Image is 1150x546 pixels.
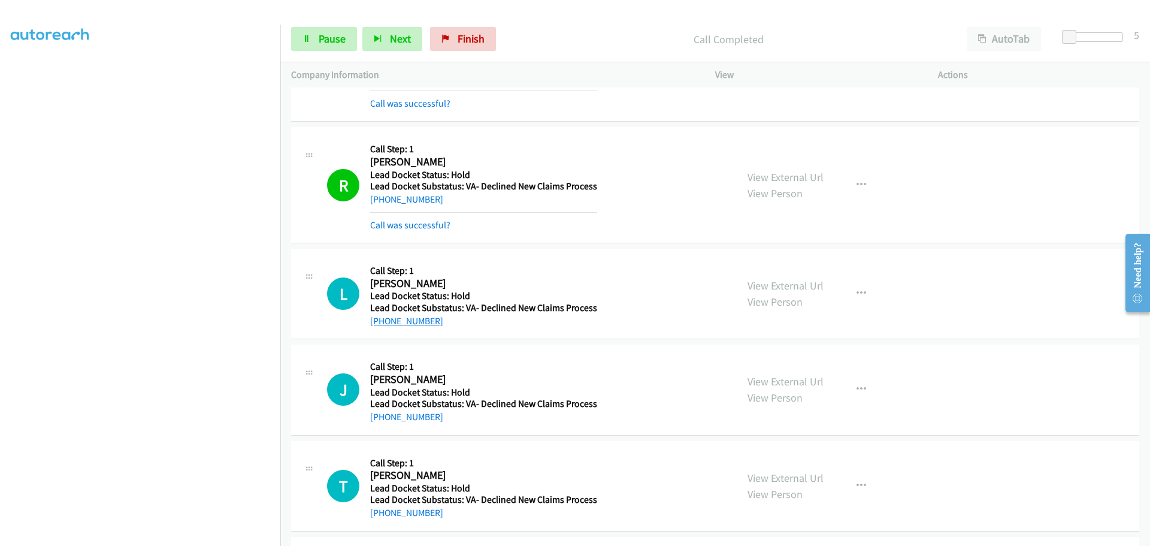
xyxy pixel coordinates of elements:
[370,180,597,192] h5: Lead Docket Substatus: VA- Declined New Claims Process
[370,169,597,181] h5: Lead Docket Status: Hold
[370,277,597,291] h2: [PERSON_NAME]
[370,302,597,314] h5: Lead Docket Substatus: VA- Declined New Claims Process
[370,469,597,482] h2: [PERSON_NAME]
[938,68,1139,82] p: Actions
[370,387,597,399] h5: Lead Docket Status: Hold
[291,27,357,51] a: Pause
[967,27,1041,51] button: AutoTab
[370,507,443,518] a: [PHONE_NUMBER]
[370,373,597,387] h2: [PERSON_NAME]
[327,277,359,310] div: The call is yet to be attempted
[370,219,450,231] a: Call was successful?
[327,470,359,502] h1: T
[370,155,597,169] h2: [PERSON_NAME]
[430,27,496,51] a: Finish
[327,373,359,406] div: The call is yet to be attempted
[747,279,824,292] a: View External Url
[362,27,422,51] button: Next
[747,295,803,309] a: View Person
[327,470,359,502] div: The call is yet to be attempted
[458,32,485,46] span: Finish
[370,143,597,155] h5: Call Step: 1
[747,170,824,184] a: View External Url
[327,277,359,310] h1: L
[370,411,443,423] a: [PHONE_NUMBER]
[715,68,916,82] p: View
[370,315,443,327] a: [PHONE_NUMBER]
[370,398,597,410] h5: Lead Docket Substatus: VA- Declined New Claims Process
[747,375,824,388] a: View External Url
[370,457,597,469] h5: Call Step: 1
[327,169,359,201] h1: R
[370,494,597,506] h5: Lead Docket Substatus: VA- Declined New Claims Process
[370,482,597,494] h5: Lead Docket Status: Hold
[1134,27,1139,43] div: 5
[319,32,346,46] span: Pause
[1068,32,1123,42] div: Delay between calls (in seconds)
[370,290,597,302] h5: Lead Docket Status: Hold
[747,186,803,200] a: View Person
[370,98,450,109] a: Call was successful?
[327,373,359,406] h1: J
[747,471,824,485] a: View External Url
[390,32,411,46] span: Next
[512,31,945,47] p: Call Completed
[291,68,694,82] p: Company Information
[747,391,803,405] a: View Person
[370,361,597,373] h5: Call Step: 1
[747,487,803,501] a: View Person
[370,194,443,205] a: [PHONE_NUMBER]
[1115,225,1150,321] iframe: Resource Center
[370,265,597,277] h5: Call Step: 1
